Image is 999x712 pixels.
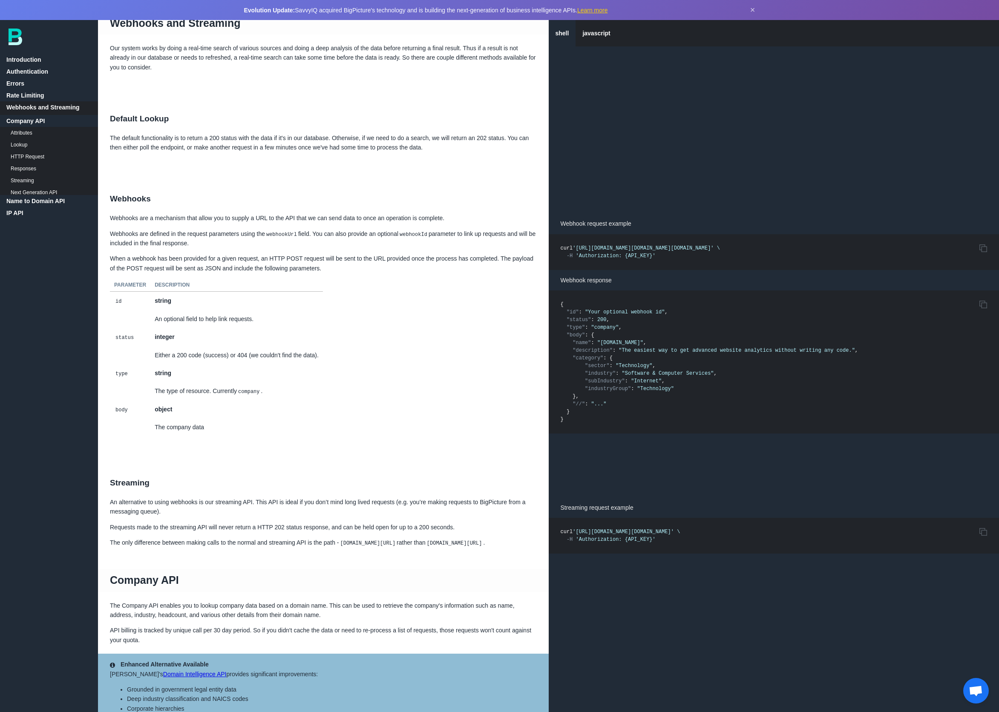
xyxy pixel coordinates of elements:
code: type [114,370,129,378]
a: Learn more [577,7,608,14]
p: The only difference between making calls to the normal and streaming API is the path - rather than . [98,538,549,547]
h2: Streaming [98,468,549,497]
span: { [610,355,613,361]
span: , [653,363,656,369]
span: : [591,340,594,346]
span: "type" [567,324,585,330]
span: : [610,363,613,369]
p: Our system works by doing a real-time search of various sources and doing a deep analysis of the ... [98,43,549,72]
span: , [607,317,610,323]
p: When a webhook has been provided for a given request, an HTTP POST request will be sent to the UR... [98,254,549,273]
span: , [855,347,858,353]
h2: Webhooks [98,185,549,214]
code: webhookId [398,230,429,239]
span: , [665,309,668,315]
span: : [585,324,588,330]
span: "Technology" [616,363,652,369]
code: [DOMAIN_NAME][URL] [339,539,397,548]
code: id [114,297,123,306]
span: "//" [573,401,585,407]
span: , [714,370,717,376]
span: 'Authorization: {API_KEY}' [576,253,656,259]
th: Description [150,279,323,292]
td: The company data [150,418,323,436]
h1: Company API [98,569,549,592]
span: : [631,386,634,392]
span: "body" [567,332,585,338]
code: [DOMAIN_NAME][URL] [426,539,484,548]
span: : [585,332,588,338]
p: Webhooks are defined in the request parameters using the field. You can also provide an optional ... [98,229,549,248]
span: '[URL][DOMAIN_NAME][DOMAIN_NAME][DOMAIN_NAME]' [573,245,714,251]
strong: string [155,297,171,304]
li: Deep industry classification and NAICS codes [127,694,537,703]
span: 'Authorization: {API_KEY}' [576,537,656,543]
th: Parameter [110,279,150,292]
span: "industry" [585,370,616,376]
span: "subIndustry" [585,378,625,384]
span: "..." [591,401,607,407]
span: '[URL][DOMAIN_NAME][DOMAIN_NAME]' [573,529,674,535]
span: : [603,355,606,361]
span: \ [717,245,720,251]
a: javascript [576,20,617,46]
td: The type of resource. Currently . [150,382,323,400]
span: "industryGroup" [585,386,631,392]
p: The default functionality is to return a 200 status with the data if it's in our database. Otherw... [98,133,549,152]
p: Requests made to the streaming API will never return a HTTP 202 status response, and can be held ... [98,523,549,532]
h1: Webhooks and Streaming [98,11,549,34]
span: SavvyIQ acquired BigPicture's technology and is building the next-generation of business intellig... [244,7,608,14]
td: An optional field to help link requests. [150,310,323,328]
a: shell [549,20,576,46]
code: company [237,388,261,396]
span: "id" [567,309,579,315]
span: -H [567,253,573,259]
span: { [561,301,564,307]
span: "category" [573,355,603,361]
strong: Evolution Update: [244,7,295,14]
h2: Default Lookup [98,104,549,133]
span: } [567,409,570,415]
code: status [114,333,135,342]
span: : [579,309,582,315]
span: , [643,340,646,346]
strong: string [155,370,171,376]
span: "Technology" [637,386,674,392]
span: 200 [597,317,607,323]
span: }, [573,393,579,399]
code: webhookUrl [265,230,298,239]
p: Webhooks are a mechanism that allow you to supply a URL to the API that we can send data to once ... [98,213,549,223]
span: "company" [591,324,619,330]
span: "Internet" [631,378,662,384]
img: bp-logo-B-teal.svg [9,29,22,45]
span: "name" [573,340,591,346]
span: } [561,416,564,422]
span: "sector" [585,363,610,369]
code: body [114,406,129,414]
span: : [616,370,619,376]
span: "The easiest way to get advanced website analytics without writing any code." [619,347,855,353]
span: { [591,332,594,338]
span: , [662,378,665,384]
span: : [591,317,594,323]
span: : [613,347,616,353]
span: "[DOMAIN_NAME]" [597,340,643,346]
div: Open chat [963,678,989,703]
span: "Your optional webhook id" [585,309,665,315]
a: Domain Intelligence API [163,671,227,678]
span: : [585,401,588,407]
span: : [625,378,628,384]
td: Either a 200 code (success) or 404 (we couldn't find the data). [150,346,323,364]
p: API billing is tracked by unique call per 30 day period. So if you didn't cache the data or need ... [98,626,549,645]
p: The Company API enables you to lookup company data based on a domain name. This can be used to re... [98,601,549,620]
button: Dismiss announcement [750,5,755,15]
span: "status" [567,317,591,323]
p: An alternative to using webhooks is our streaming API. This API is ideal if you don’t mind long l... [98,497,549,517]
strong: Enhanced Alternative Available [121,661,209,668]
strong: object [155,406,172,413]
span: -H [567,537,573,543]
span: "description" [573,347,613,353]
code: curl [561,529,680,543]
span: "Software & Computer Services" [622,370,714,376]
span: , [619,324,622,330]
